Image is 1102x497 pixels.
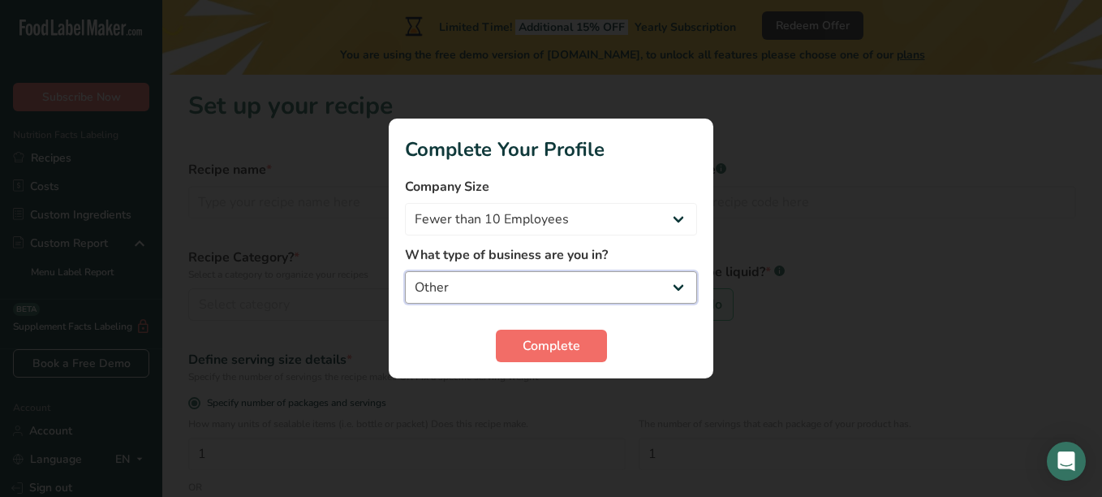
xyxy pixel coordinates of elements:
[496,330,607,362] button: Complete
[523,336,580,356] span: Complete
[1047,442,1086,481] div: Open Intercom Messenger
[405,135,697,164] h1: Complete Your Profile
[405,177,697,197] label: Company Size
[405,245,697,265] label: What type of business are you in?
